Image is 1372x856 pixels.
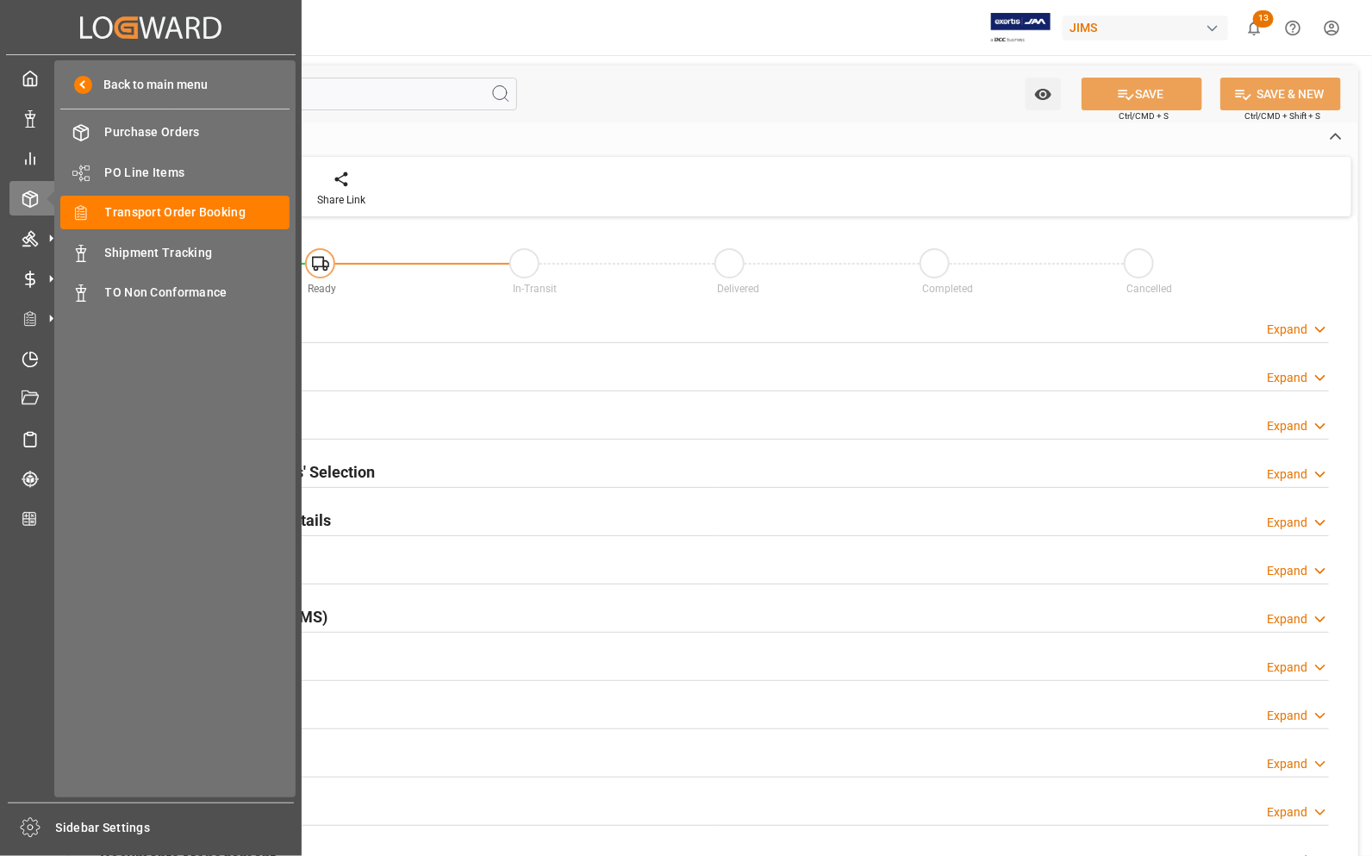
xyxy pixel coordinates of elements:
div: Expand [1267,610,1307,628]
div: Expand [1267,417,1307,435]
img: Exertis%20JAM%20-%20Email%20Logo.jpg_1722504956.jpg [991,13,1051,43]
a: My Reports [9,141,292,175]
a: My Cockpit [9,61,292,95]
span: Shipment Tracking [105,244,290,262]
div: Expand [1267,369,1307,387]
div: Expand [1267,755,1307,773]
button: open menu [1026,78,1061,110]
span: Delivered [718,283,760,295]
a: PO Line Items [60,155,290,189]
a: TO Non Conformance [60,276,290,309]
span: Transport Order Booking [105,203,290,222]
a: Data Management [9,101,292,134]
div: Expand [1267,465,1307,484]
a: Shipment Tracking [60,235,290,269]
button: Help Center [1274,9,1313,47]
button: JIMS [1063,11,1235,44]
div: Share Link [317,192,365,208]
a: Transport Order Booking [60,196,290,229]
span: Back to main menu [92,76,209,94]
span: Completed [922,283,973,295]
span: In-Transit [513,283,557,295]
div: Expand [1267,321,1307,339]
span: Ready [308,283,336,295]
span: Ctrl/CMD + S [1119,109,1169,122]
a: CO2 Calculator [9,502,292,535]
div: Expand [1267,659,1307,677]
div: JIMS [1063,16,1228,41]
a: Purchase Orders [60,116,290,149]
div: Expand [1267,514,1307,532]
span: Cancelled [1127,283,1173,295]
div: Expand [1267,803,1307,822]
button: SAVE & NEW [1220,78,1341,110]
span: Purchase Orders [105,123,290,141]
a: Tracking Shipment [9,462,292,496]
button: show 13 new notifications [1235,9,1274,47]
span: Sidebar Settings [56,819,295,837]
a: Document Management [9,382,292,416]
div: Expand [1267,707,1307,725]
span: TO Non Conformance [105,284,290,302]
span: Ctrl/CMD + Shift + S [1244,109,1320,122]
span: PO Line Items [105,164,290,182]
a: Timeslot Management V2 [9,341,292,375]
a: Sailing Schedules [9,422,292,455]
button: SAVE [1082,78,1202,110]
span: 13 [1253,10,1274,28]
div: Expand [1267,562,1307,580]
